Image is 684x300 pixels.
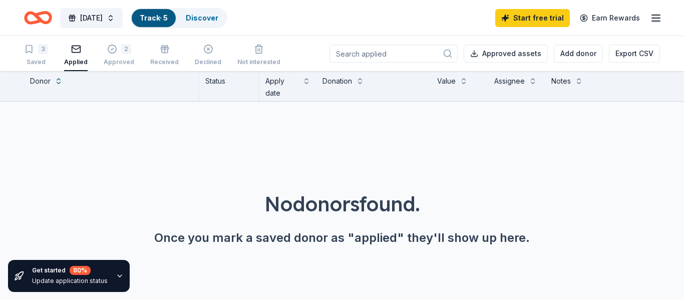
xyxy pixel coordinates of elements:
[80,12,103,24] span: [DATE]
[494,75,525,87] div: Assignee
[70,266,91,275] div: 80 %
[121,44,131,54] div: 2
[464,45,548,63] button: Approved assets
[551,75,571,87] div: Notes
[104,40,134,71] button: 2Approved
[150,58,179,66] div: Received
[554,45,603,63] button: Add donor
[24,190,660,218] div: No donors found.
[60,8,123,28] button: [DATE]
[265,75,298,99] div: Apply date
[32,266,108,275] div: Get started
[195,58,221,66] div: Declined
[140,14,168,22] a: Track· 5
[437,75,456,87] div: Value
[64,58,88,66] div: Applied
[104,58,134,66] div: Approved
[24,40,48,71] button: 3Saved
[64,40,88,71] button: Applied
[32,277,108,285] div: Update application status
[131,8,227,28] button: Track· 5Discover
[609,45,660,63] button: Export CSV
[495,9,570,27] a: Start free trial
[24,58,48,66] div: Saved
[30,75,51,87] div: Donor
[237,58,280,66] div: Not interested
[150,40,179,71] button: Received
[186,14,218,22] a: Discover
[329,45,458,63] input: Search applied
[574,9,646,27] a: Earn Rewards
[237,40,280,71] button: Not interested
[195,40,221,71] button: Declined
[24,230,660,246] div: Once you mark a saved donor as "applied" they'll show up here.
[38,44,48,54] div: 3
[24,6,52,30] a: Home
[199,71,259,101] div: Status
[322,75,352,87] div: Donation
